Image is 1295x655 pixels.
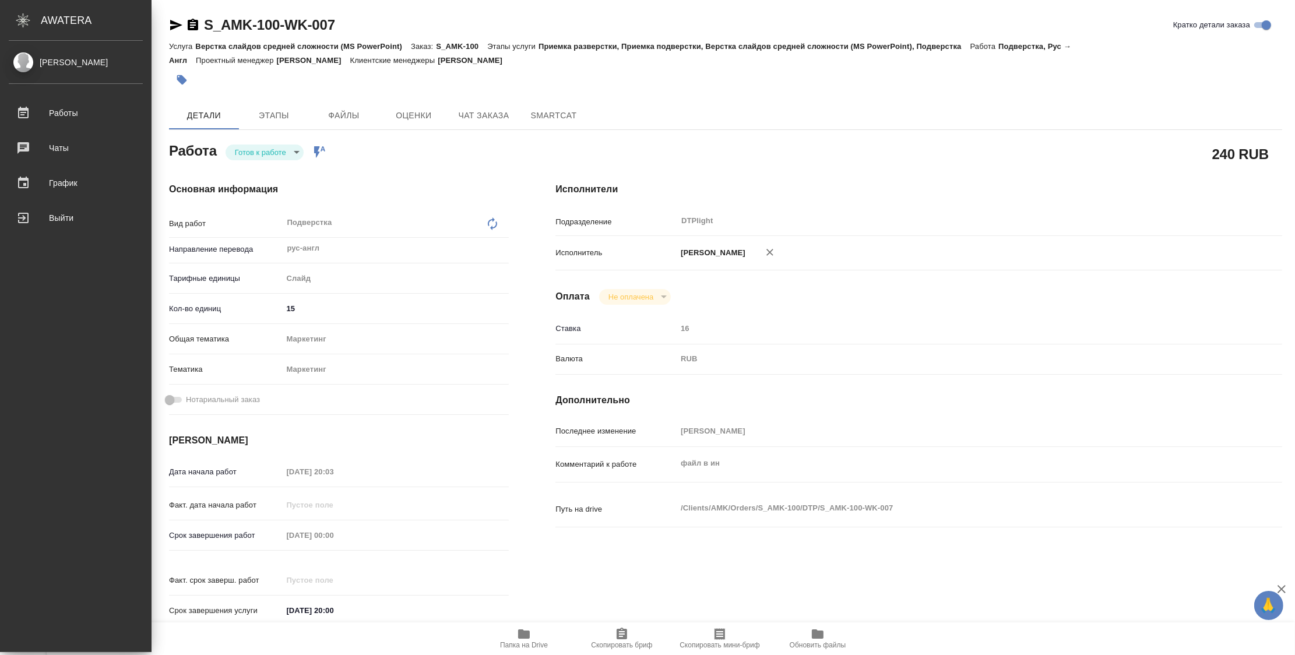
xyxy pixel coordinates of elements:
a: Чаты [3,133,149,163]
button: Обновить файлы [769,622,867,655]
a: Работы [3,98,149,128]
p: Кол-во единиц [169,303,282,315]
a: График [3,168,149,198]
p: [PERSON_NAME] [438,56,511,65]
h4: Дополнительно [555,393,1282,407]
button: Скопировать мини-бриф [671,622,769,655]
p: Работа [970,42,999,51]
h2: 240 RUB [1212,144,1269,164]
div: Маркетинг [282,360,509,379]
button: Скопировать ссылку [186,18,200,32]
p: Этапы услуги [487,42,539,51]
p: Заказ: [411,42,436,51]
h2: Работа [169,139,217,160]
div: RUB [677,349,1222,369]
h4: Исполнители [555,182,1282,196]
span: Нотариальный заказ [186,394,260,406]
p: Вид работ [169,218,282,230]
span: Этапы [246,108,302,123]
p: Услуга [169,42,195,51]
span: Кратко детали заказа [1173,19,1250,31]
button: Скопировать ссылку для ЯМессенджера [169,18,183,32]
div: Чаты [9,139,143,157]
a: S_AMK-100-WK-007 [204,17,335,33]
span: Скопировать мини-бриф [680,641,759,649]
span: Обновить файлы [790,641,846,649]
button: Добавить тэг [169,67,195,93]
input: Пустое поле [282,572,384,589]
p: Тематика [169,364,282,375]
p: Факт. срок заверш. работ [169,575,282,586]
div: Маркетинг [282,329,509,349]
p: Срок завершения работ [169,530,282,541]
span: Чат заказа [456,108,512,123]
p: [PERSON_NAME] [677,247,745,259]
p: Общая тематика [169,333,282,345]
textarea: файл в ин [677,453,1222,473]
button: Скопировать бриф [573,622,671,655]
p: Последнее изменение [555,425,677,437]
p: Приемка разверстки, Приемка подверстки, Верстка слайдов средней сложности (MS PowerPoint), Подвер... [539,42,970,51]
span: Файлы [316,108,372,123]
p: Путь на drive [555,503,677,515]
input: Пустое поле [282,496,384,513]
p: S_AMK-100 [436,42,487,51]
button: Не оплачена [605,292,657,302]
span: Скопировать бриф [591,641,652,649]
button: 🙏 [1254,591,1283,620]
div: Выйти [9,209,143,227]
div: Слайд [282,269,509,288]
input: ✎ Введи что-нибудь [282,602,384,619]
div: Готов к работе [599,289,671,305]
p: Ставка [555,323,677,334]
input: ✎ Введи что-нибудь [282,300,509,317]
input: Пустое поле [677,320,1222,337]
input: Пустое поле [677,422,1222,439]
h4: Основная информация [169,182,509,196]
span: Оценки [386,108,442,123]
p: Верстка слайдов средней сложности (MS PowerPoint) [195,42,411,51]
p: Срок завершения услуги [169,605,282,617]
div: Готов к работе [226,145,304,160]
div: График [9,174,143,192]
input: Пустое поле [282,527,384,544]
p: Валюта [555,353,677,365]
button: Удалить исполнителя [757,240,783,265]
p: [PERSON_NAME] [277,56,350,65]
span: 🙏 [1259,593,1279,618]
p: Дата начала работ [169,466,282,478]
div: AWATERA [41,9,152,32]
div: [PERSON_NAME] [9,56,143,69]
p: Комментарий к работе [555,459,677,470]
h4: Оплата [555,290,590,304]
textarea: /Clients/AMK/Orders/S_AMK-100/DTP/S_AMK-100-WK-007 [677,498,1222,518]
input: Пустое поле [282,463,384,480]
p: Проектный менеджер [196,56,276,65]
p: Факт. дата начала работ [169,499,282,511]
p: Исполнитель [555,247,677,259]
p: Направление перевода [169,244,282,255]
span: SmartCat [526,108,582,123]
span: Детали [176,108,232,123]
p: Подразделение [555,216,677,228]
p: Клиентские менеджеры [350,56,438,65]
a: Выйти [3,203,149,233]
div: Работы [9,104,143,122]
button: Папка на Drive [475,622,573,655]
p: Тарифные единицы [169,273,282,284]
span: Папка на Drive [500,641,548,649]
h4: [PERSON_NAME] [169,434,509,448]
button: Готов к работе [231,147,290,157]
